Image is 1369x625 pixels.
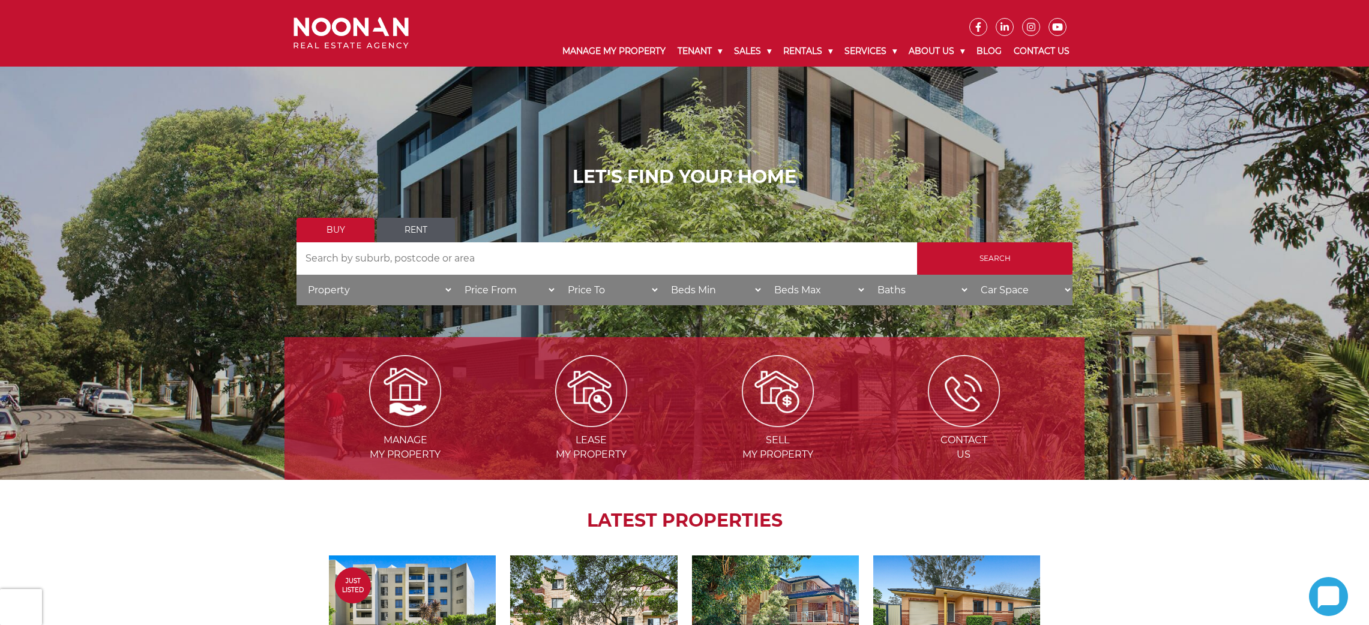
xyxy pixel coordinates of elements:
[928,355,1000,427] img: ICONS
[872,433,1056,462] span: Contact Us
[313,433,497,462] span: Manage my Property
[672,36,728,67] a: Tenant
[556,36,672,67] a: Manage My Property
[499,384,683,460] a: Lease my property Leasemy Property
[872,384,1056,460] a: ICONS ContactUs
[293,17,409,49] img: Noonan Real Estate Agency
[296,242,917,275] input: Search by suburb, postcode or area
[313,384,497,460] a: Manage my Property Managemy Property
[686,384,870,460] a: Sell my property Sellmy Property
[369,355,441,427] img: Manage my Property
[1008,36,1076,67] a: Contact Us
[742,355,814,427] img: Sell my property
[499,433,683,462] span: Lease my Property
[377,218,455,242] a: Rent
[777,36,838,67] a: Rentals
[296,218,375,242] a: Buy
[970,36,1008,67] a: Blog
[335,576,371,594] span: Just Listed
[838,36,903,67] a: Services
[917,242,1073,275] input: Search
[314,510,1055,531] h2: LATEST PROPERTIES
[728,36,777,67] a: Sales
[686,433,870,462] span: Sell my Property
[296,166,1073,188] h1: LET'S FIND YOUR HOME
[555,355,627,427] img: Lease my property
[903,36,970,67] a: About Us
